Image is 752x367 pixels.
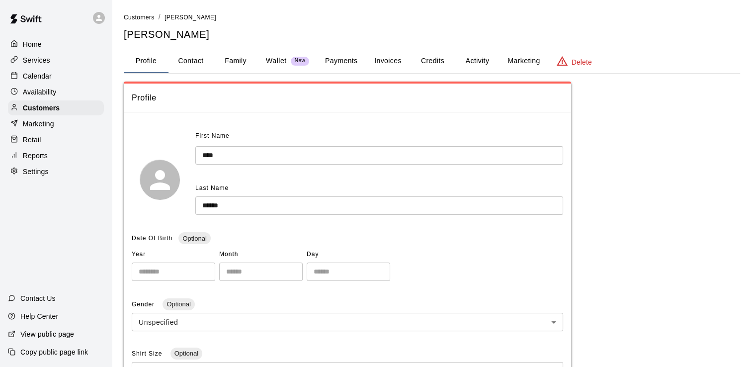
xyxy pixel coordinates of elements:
span: Date Of Birth [132,235,172,242]
button: Payments [317,49,365,73]
span: Last Name [195,184,229,191]
button: Marketing [500,49,548,73]
nav: breadcrumb [124,12,740,23]
p: Wallet [266,56,287,66]
p: Availability [23,87,57,97]
h5: [PERSON_NAME] [124,28,740,41]
p: Settings [23,167,49,177]
a: Customers [124,13,155,21]
a: Calendar [8,69,104,84]
p: Help Center [20,311,58,321]
span: Shirt Size [132,350,165,357]
span: Day [307,247,390,263]
button: Invoices [365,49,410,73]
span: Optional [163,300,194,308]
p: Reports [23,151,48,161]
p: Delete [572,57,592,67]
p: Copy public page link [20,347,88,357]
button: Contact [168,49,213,73]
span: [PERSON_NAME] [165,14,216,21]
span: Month [219,247,303,263]
p: Marketing [23,119,54,129]
p: Calendar [23,71,52,81]
span: Customers [124,14,155,21]
p: Services [23,55,50,65]
a: Home [8,37,104,52]
div: basic tabs example [124,49,740,73]
button: Family [213,49,258,73]
button: Activity [455,49,500,73]
p: Contact Us [20,293,56,303]
span: Optional [178,235,210,242]
p: Retail [23,135,41,145]
div: Unspecified [132,313,563,331]
p: View public page [20,329,74,339]
li: / [159,12,161,22]
a: Availability [8,85,104,99]
a: Retail [8,132,104,147]
button: Profile [124,49,168,73]
span: Profile [132,92,563,104]
a: Reports [8,148,104,163]
a: Customers [8,100,104,115]
span: Year [132,247,215,263]
p: Home [23,39,42,49]
a: Marketing [8,116,104,131]
button: Credits [410,49,455,73]
span: First Name [195,128,230,144]
p: Customers [23,103,60,113]
a: Settings [8,164,104,179]
span: Gender [132,301,157,308]
span: Optional [170,350,202,357]
a: Services [8,53,104,68]
span: New [291,58,309,64]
